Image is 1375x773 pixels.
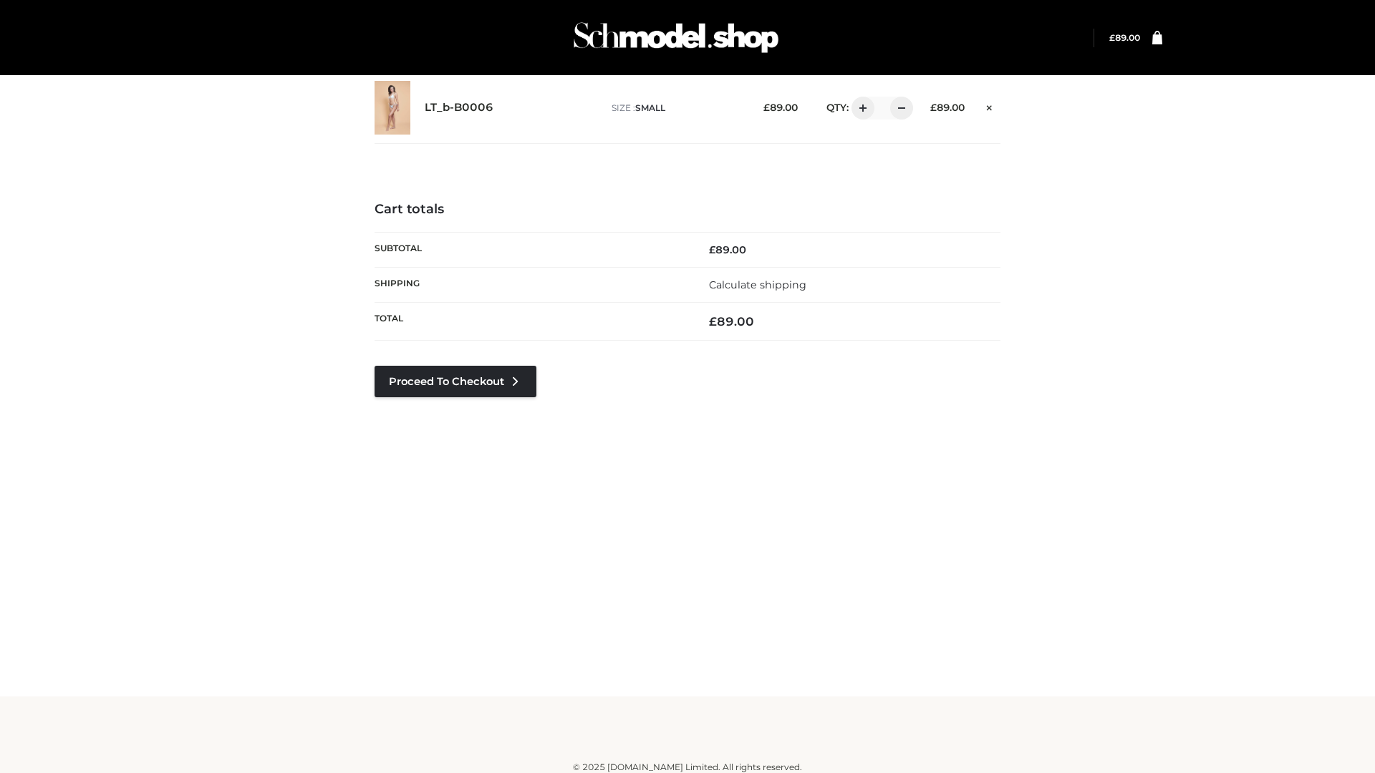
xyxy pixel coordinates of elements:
div: QTY: [812,97,908,120]
a: LT_b-B0006 [425,101,493,115]
span: £ [709,314,717,329]
a: £89.00 [1109,32,1140,43]
span: SMALL [635,102,665,113]
th: Shipping [375,267,687,302]
span: £ [709,243,715,256]
th: Total [375,303,687,341]
p: size : [612,102,741,115]
h4: Cart totals [375,202,1000,218]
span: £ [763,102,770,113]
a: Remove this item [979,97,1000,115]
bdi: 89.00 [709,243,746,256]
th: Subtotal [375,232,687,267]
bdi: 89.00 [763,102,798,113]
bdi: 89.00 [709,314,754,329]
a: Proceed to Checkout [375,366,536,397]
span: £ [1109,32,1115,43]
bdi: 89.00 [1109,32,1140,43]
span: £ [930,102,937,113]
bdi: 89.00 [930,102,965,113]
img: Schmodel Admin 964 [569,9,783,66]
a: Calculate shipping [709,278,806,291]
